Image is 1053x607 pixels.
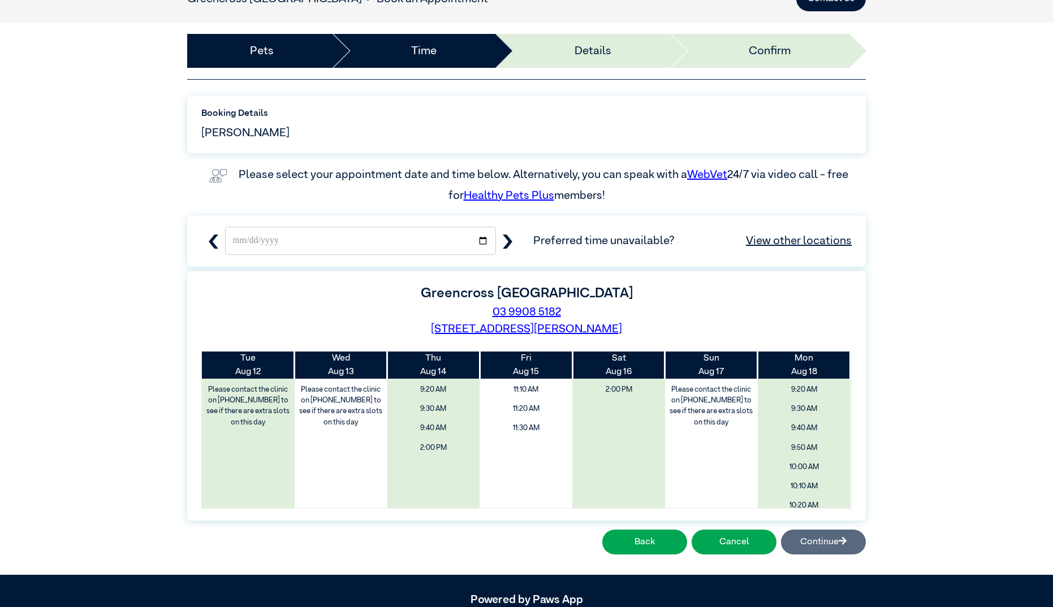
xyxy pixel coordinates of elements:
h5: Powered by Paws App [187,593,866,606]
span: 2:00 PM [391,440,476,456]
span: 11:10 AM [484,381,568,398]
label: Please contact the clinic on [PHONE_NUMBER] to see if there are extra slots on this day [203,381,294,431]
label: Please contact the clinic on [PHONE_NUMBER] to see if there are extra slots on this day [666,381,757,431]
label: Please contact the clinic on [PHONE_NUMBER] to see if there are extra slots on this day [296,381,386,431]
span: 11:20 AM [484,401,568,417]
a: Pets [250,42,274,59]
span: 10:20 AM [762,497,847,514]
span: 9:30 AM [391,401,476,417]
th: Aug 12 [202,352,295,379]
span: 9:20 AM [391,381,476,398]
span: 9:40 AM [762,420,847,436]
span: 11:30 AM [484,420,568,436]
a: WebVet [687,169,727,180]
label: Booking Details [201,107,852,120]
img: vet [205,164,232,187]
span: 2:00 PM [576,381,661,398]
span: 10:00 AM [762,459,847,475]
label: Greencross [GEOGRAPHIC_DATA] [421,287,633,300]
span: Preferred time unavailable? [533,232,852,249]
span: 10:10 AM [762,478,847,495]
th: Aug 15 [480,352,572,379]
button: Cancel [692,530,776,554]
a: View other locations [746,232,852,249]
span: 9:20 AM [762,381,847,398]
a: Time [411,42,437,59]
span: [PERSON_NAME] [201,124,290,141]
button: Back [602,530,687,554]
a: Healthy Pets Plus [464,190,554,201]
span: 9:50 AM [762,440,847,456]
th: Aug 17 [665,352,758,379]
a: 03 9908 5182 [493,306,561,318]
a: [STREET_ADDRESS][PERSON_NAME] [431,323,622,335]
th: Aug 18 [758,352,851,379]
span: 9:40 AM [391,420,476,436]
th: Aug 16 [572,352,665,379]
th: Aug 13 [295,352,387,379]
span: 9:30 AM [762,401,847,417]
th: Aug 14 [387,352,480,379]
label: Please select your appointment date and time below. Alternatively, you can speak with a 24/7 via ... [239,169,851,201]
